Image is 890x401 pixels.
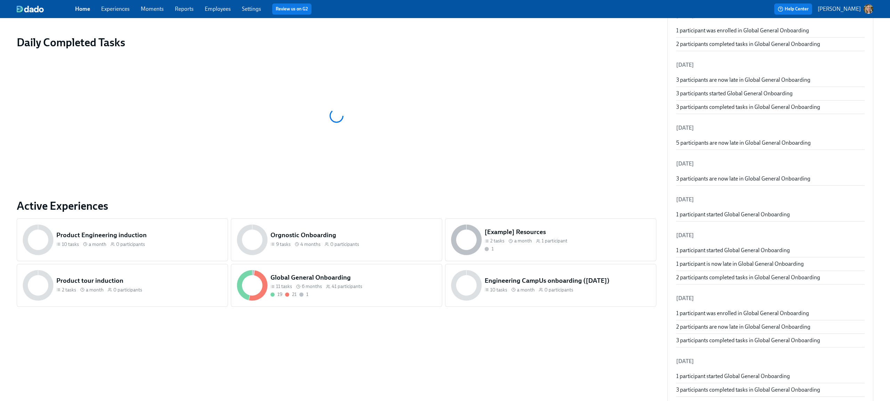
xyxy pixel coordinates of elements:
[56,231,222,240] h5: Product Engineering induction
[277,291,282,298] div: 19
[332,283,362,290] span: 41 participants
[231,218,442,261] a: Orgnostic Onboarding9 tasks 4 months0 participants
[17,6,75,13] a: dado
[62,287,76,293] span: 2 tasks
[818,5,861,13] p: [PERSON_NAME]
[17,264,228,307] a: Product tour induction2 tasks a month0 participants
[270,273,436,282] h5: Global General Onboarding
[676,372,865,380] div: 1 participant started Global General Onboarding
[514,238,532,244] span: a month
[864,4,873,14] img: AOh14Gg9iVdVtSq9XU8edFn1CYLOmL7Mn9SzLJkD6CPLrw=s96-c
[676,337,865,344] div: 3 participants completed tasks in Global General Onboarding
[676,120,865,136] li: [DATE]
[542,238,567,244] span: 1 participant
[276,241,291,248] span: 9 tasks
[101,6,130,12] a: Experiences
[676,90,865,97] div: 3 participants started Global General Onboarding
[676,310,865,317] div: 1 participant was enrolled in Global General Onboarding
[276,6,308,13] a: Review us on G2
[492,246,494,252] div: 1
[676,57,865,73] li: [DATE]
[306,291,308,298] div: 1
[676,103,865,111] div: 3 participants completed tasks in Global General Onboarding
[490,238,504,244] span: 2 tasks
[676,290,865,307] li: [DATE]
[676,211,865,218] div: 1 participant started Global General Onboarding
[544,287,573,293] span: 0 participants
[17,199,656,213] a: Active Experiences
[676,191,865,208] li: [DATE]
[113,287,142,293] span: 0 participants
[141,6,164,12] a: Moments
[285,291,297,298] div: With overdue tasks
[676,175,865,183] div: 3 participants are now late in Global General Onboarding
[62,241,79,248] span: 10 tasks
[17,6,44,13] img: dado
[676,27,865,34] div: 1 participant was enrolled in Global General Onboarding
[242,6,261,12] a: Settings
[330,241,359,248] span: 0 participants
[774,3,812,15] button: Help Center
[485,227,650,236] h5: [Example] Resources
[676,247,865,254] div: 1 participant started Global General Onboarding
[56,276,222,285] h5: Product tour induction
[302,283,322,290] span: 6 months
[75,6,90,12] a: Home
[485,246,494,252] div: Not started
[270,231,436,240] h5: Orgnostic Onboarding
[778,6,809,13] span: Help Center
[270,291,282,298] div: Completed all due tasks
[17,35,656,49] h2: Daily Completed Tasks
[676,155,865,172] li: [DATE]
[276,283,292,290] span: 11 tasks
[231,264,442,307] a: Global General Onboarding11 tasks 6 months41 participants19211
[818,4,873,14] button: [PERSON_NAME]
[292,291,297,298] div: 21
[676,386,865,394] div: 3 participants completed tasks in Global General Onboarding
[485,276,650,285] h5: Engineering CampUs onboarding ([DATE])
[17,218,228,261] a: Product Engineering induction10 tasks a month0 participants
[116,241,145,248] span: 0 participants
[86,287,104,293] span: a month
[89,241,106,248] span: a month
[676,139,865,147] div: 5 participants are now late in Global General Onboarding
[676,260,865,268] div: 1 participant is now late in Global General Onboarding
[299,291,308,298] div: Not started
[676,274,865,281] div: 2 participants completed tasks in Global General Onboarding
[490,287,507,293] span: 10 tasks
[175,6,194,12] a: Reports
[676,353,865,370] li: [DATE]
[205,6,231,12] a: Employees
[445,218,656,261] a: [Example] Resources2 tasks a month1 participant1
[676,40,865,48] div: 2 participants completed tasks in Global General Onboarding
[676,323,865,331] div: 2 participants are now late in Global General Onboarding
[445,264,656,307] a: Engineering CampUs onboarding ([DATE])10 tasks a month0 participants
[676,227,865,244] li: [DATE]
[272,3,311,15] button: Review us on G2
[300,241,321,248] span: 4 months
[676,76,865,84] div: 3 participants are now late in Global General Onboarding
[517,287,535,293] span: a month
